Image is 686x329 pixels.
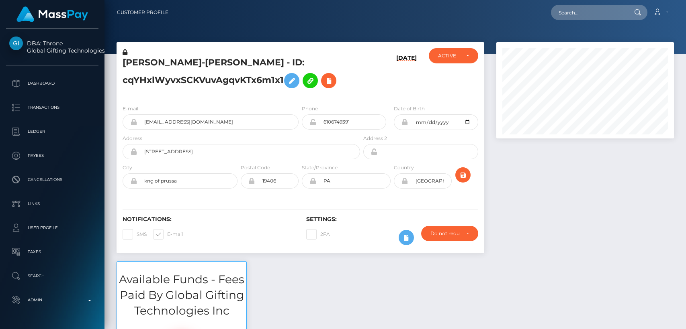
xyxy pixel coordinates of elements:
[394,105,425,112] label: Date of Birth
[123,216,294,223] h6: Notifications:
[6,40,98,54] span: DBA: Throne Global Gifting Technologies Inc
[306,229,330,240] label: 2FA
[551,5,627,20] input: Search...
[9,126,95,138] p: Ledger
[363,135,387,142] label: Address 2
[6,266,98,286] a: Search
[6,73,98,93] a: Dashboard
[117,4,168,21] a: Customer Profile
[241,164,270,171] label: Postal Code
[429,48,478,63] button: ACTIVE
[153,229,183,240] label: E-mail
[302,105,318,112] label: Phone
[9,198,95,210] p: Links
[6,194,98,214] a: Links
[302,164,338,171] label: State/Province
[9,77,95,89] p: Dashboard
[421,226,478,241] button: Do not require
[394,164,414,171] label: Country
[6,97,98,118] a: Transactions
[6,242,98,262] a: Taxes
[6,290,98,310] a: Admin
[123,229,147,240] label: SMS
[6,218,98,238] a: User Profile
[9,246,95,258] p: Taxes
[16,6,88,22] img: MassPay Logo
[123,57,356,92] h5: [PERSON_NAME]-[PERSON_NAME] - ID: cqYHxlWyvxSCKVuvAgqvKTx6m1x1
[430,230,459,237] div: Do not require
[396,55,417,95] h6: [DATE]
[9,294,95,306] p: Admin
[9,37,23,50] img: Global Gifting Technologies Inc
[9,270,95,282] p: Search
[9,222,95,234] p: User Profile
[9,174,95,186] p: Cancellations
[123,164,132,171] label: City
[306,216,478,223] h6: Settings:
[123,135,142,142] label: Address
[123,105,138,112] label: E-mail
[438,53,459,59] div: ACTIVE
[9,150,95,162] p: Payees
[9,102,95,114] p: Transactions
[6,170,98,190] a: Cancellations
[117,272,246,319] h3: Available Funds - Fees Paid By Global Gifting Technologies Inc
[6,122,98,142] a: Ledger
[6,146,98,166] a: Payees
